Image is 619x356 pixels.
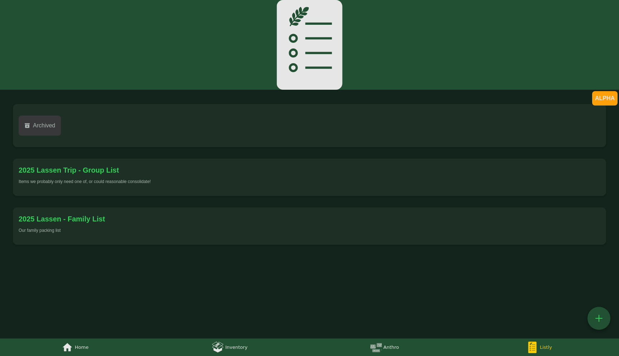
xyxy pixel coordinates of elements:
[595,94,615,103] div: ALPHA
[540,343,552,352] div: Listly
[75,343,88,352] div: Home
[225,343,248,352] div: Inventory
[587,307,610,330] button: add
[19,179,600,184] div: Items we probably only need one of, or could reasonable consolidate!
[383,343,399,352] div: Anthro
[30,121,55,130] div: Archived
[593,312,605,325] div: 
[24,123,30,129] div: 
[62,342,73,353] div: 
[19,116,61,136] button: Archived
[19,213,105,225] div: 2025 Lassen - Family List
[19,164,119,176] div: 2025 Lassen Trip - Group List
[19,228,600,233] div: Our family packing list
